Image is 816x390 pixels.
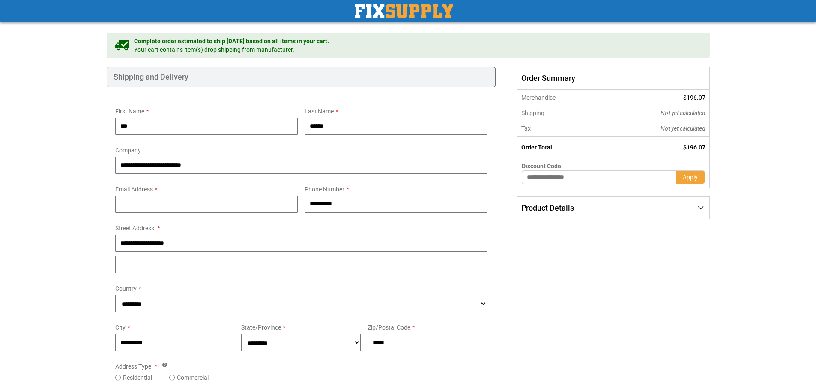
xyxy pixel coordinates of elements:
th: Tax [517,121,603,137]
span: $196.07 [683,94,705,101]
span: Zip/Postal Code [368,324,410,331]
span: Not yet calculated [661,110,705,116]
img: Fix Industrial Supply [355,4,453,18]
span: Your cart contains item(s) drop shipping from manufacturer. [134,45,329,54]
span: Phone Number [305,186,344,193]
label: Residential [123,373,152,382]
span: $196.07 [683,144,705,151]
span: Country [115,285,137,292]
span: State/Province [241,324,281,331]
span: Company [115,147,141,154]
span: Order Summary [517,67,709,90]
button: Apply [676,170,705,184]
span: Last Name [305,108,334,115]
span: Complete order estimated to ship [DATE] based on all items in your cart. [134,37,329,45]
span: Address Type [115,363,151,370]
span: First Name [115,108,144,115]
span: Apply [683,174,698,181]
span: City [115,324,126,331]
a: store logo [355,4,453,18]
span: Street Address [115,225,154,232]
span: Shipping [521,110,544,116]
span: Not yet calculated [661,125,705,132]
th: Merchandise [517,90,603,105]
span: Email Address [115,186,153,193]
span: Discount Code: [522,163,563,170]
div: Shipping and Delivery [107,67,496,87]
strong: Order Total [521,144,552,151]
label: Commercial [177,373,209,382]
span: Product Details [521,203,574,212]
